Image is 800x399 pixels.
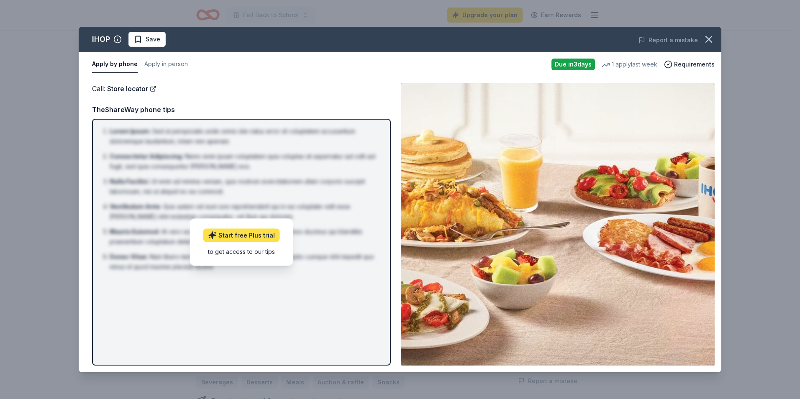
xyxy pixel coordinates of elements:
[107,83,156,94] a: Store locator
[110,202,378,222] li: Quis autem vel eum iure reprehenderit qui in ea voluptate velit esse [PERSON_NAME] nihil molestia...
[92,56,138,73] button: Apply by phone
[110,126,378,146] li: Sed ut perspiciatis unde omnis iste natus error sit voluptatem accusantium doloremque laudantium,...
[110,178,149,185] span: Nulla Facilisi :
[110,176,378,197] li: Ut enim ad minima veniam, quis nostrum exercitationem ullam corporis suscipit laboriosam, nisi ut...
[110,151,378,171] li: Nemo enim ipsam voluptatem quia voluptas sit aspernatur aut odit aut fugit, sed quia consequuntur...
[203,228,280,242] a: Start free Plus trial
[110,252,378,272] li: Nam libero tempore, cum soluta nobis est eligendi optio cumque nihil impedit quo minus id quod ma...
[664,59,715,69] button: Requirements
[551,59,595,70] div: Due in 3 days
[110,227,378,247] li: At vero eos et accusamus et iusto odio dignissimos ducimus qui blanditiis praesentium voluptatum ...
[110,128,151,135] span: Lorem Ipsum :
[110,228,160,235] span: Mauris Euismod :
[110,253,148,260] span: Donec Vitae :
[144,56,188,73] button: Apply in person
[203,247,280,256] div: to get access to our tips
[128,32,166,47] button: Save
[92,83,391,94] div: Call :
[602,59,657,69] div: 1 apply last week
[401,83,715,366] img: Image for IHOP
[146,34,160,44] span: Save
[92,33,110,46] div: IHOP
[674,59,715,69] span: Requirements
[638,35,698,45] button: Report a mistake
[92,104,391,115] div: TheShareWay phone tips
[110,203,162,210] span: Vestibulum Ante :
[110,153,183,160] span: Consectetur Adipiscing :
